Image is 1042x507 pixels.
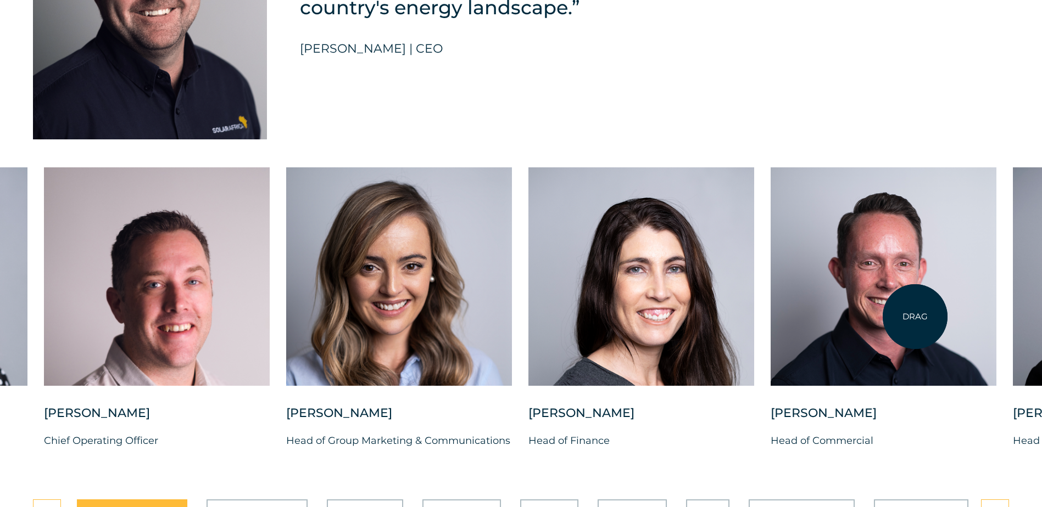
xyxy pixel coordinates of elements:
div: [PERSON_NAME] [528,405,754,432]
div: [PERSON_NAME] [771,405,996,432]
h5: [PERSON_NAME] | CEO [300,42,443,56]
div: [PERSON_NAME] [286,405,512,432]
p: Chief Operating Officer [44,432,270,449]
div: [PERSON_NAME] [44,405,270,432]
p: Head of Group Marketing & Communications [286,432,512,449]
p: Head of Finance [528,432,754,449]
p: Head of Commercial [771,432,996,449]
